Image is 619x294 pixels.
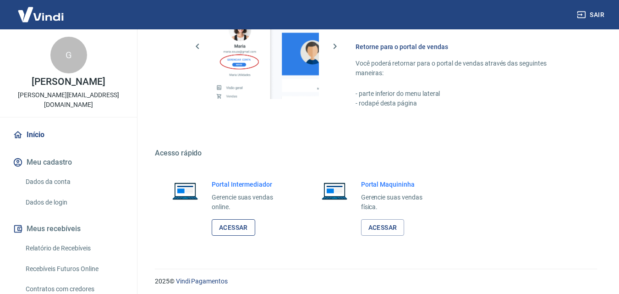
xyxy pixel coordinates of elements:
[155,277,597,286] p: 2025 ©
[50,37,87,73] div: G
[356,99,575,108] p: - rodapé desta página
[315,180,354,202] img: Imagem de um notebook aberto
[575,6,608,23] button: Sair
[22,193,126,212] a: Dados de login
[7,90,130,110] p: [PERSON_NAME][EMAIL_ADDRESS][DOMAIN_NAME]
[11,152,126,172] button: Meu cadastro
[361,219,405,236] a: Acessar
[22,239,126,258] a: Relatório de Recebíveis
[361,180,437,189] h6: Portal Maquininha
[22,260,126,278] a: Recebíveis Futuros Online
[166,180,204,202] img: Imagem de um notebook aberto
[176,277,228,285] a: Vindi Pagamentos
[11,0,71,28] img: Vindi
[155,149,597,158] h5: Acesso rápido
[11,125,126,145] a: Início
[361,193,437,212] p: Gerencie suas vendas física.
[212,193,288,212] p: Gerencie suas vendas online.
[356,59,575,78] p: Você poderá retornar para o portal de vendas através das seguintes maneiras:
[356,89,575,99] p: - parte inferior do menu lateral
[212,180,288,189] h6: Portal Intermediador
[32,77,105,87] p: [PERSON_NAME]
[11,219,126,239] button: Meus recebíveis
[22,172,126,191] a: Dados da conta
[212,219,255,236] a: Acessar
[356,42,575,51] h6: Retorne para o portal de vendas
